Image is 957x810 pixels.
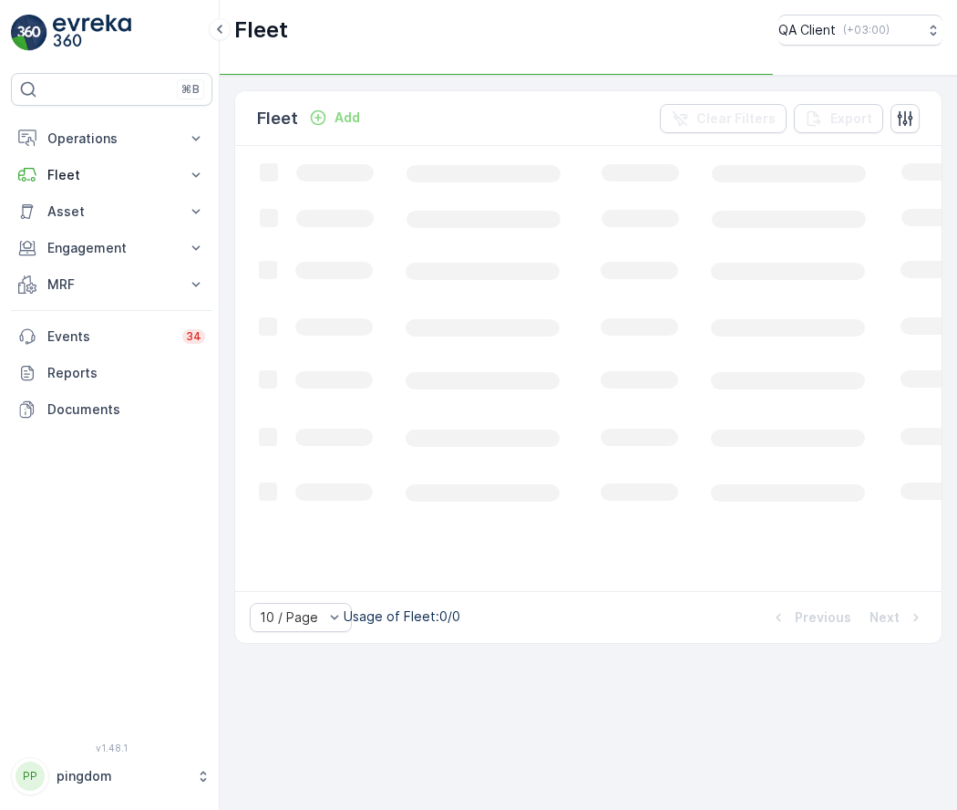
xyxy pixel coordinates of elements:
[53,15,131,51] img: logo_light-DOdMpM7g.png
[11,230,212,266] button: Engagement
[344,607,460,626] p: Usage of Fleet : 0/0
[767,607,853,628] button: Previous
[47,400,205,419] p: Documents
[830,109,872,128] p: Export
[15,762,45,791] div: PP
[794,104,883,133] button: Export
[843,23,890,37] p: ( +03:00 )
[47,239,176,257] p: Engagement
[660,104,787,133] button: Clear Filters
[11,120,212,157] button: Operations
[11,318,212,355] a: Events34
[870,608,900,627] p: Next
[11,355,212,391] a: Reports
[11,193,212,230] button: Asset
[47,202,176,221] p: Asset
[47,275,176,294] p: MRF
[11,157,212,193] button: Fleet
[11,391,212,428] a: Documents
[257,106,298,131] p: Fleet
[47,130,176,148] p: Operations
[778,15,942,46] button: QA Client(+03:00)
[11,15,47,51] img: logo
[696,109,776,128] p: Clear Filters
[181,82,200,97] p: ⌘B
[868,607,927,628] button: Next
[47,364,205,382] p: Reports
[778,21,836,39] p: QA Client
[11,742,212,753] span: v 1.48.1
[57,767,187,785] p: pingdom
[334,109,360,127] p: Add
[302,107,367,129] button: Add
[795,608,851,627] p: Previous
[47,327,171,346] p: Events
[234,16,288,45] p: Fleet
[47,166,176,184] p: Fleet
[11,757,212,795] button: PPpingdom
[11,266,212,303] button: MRF
[186,329,201,344] p: 34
